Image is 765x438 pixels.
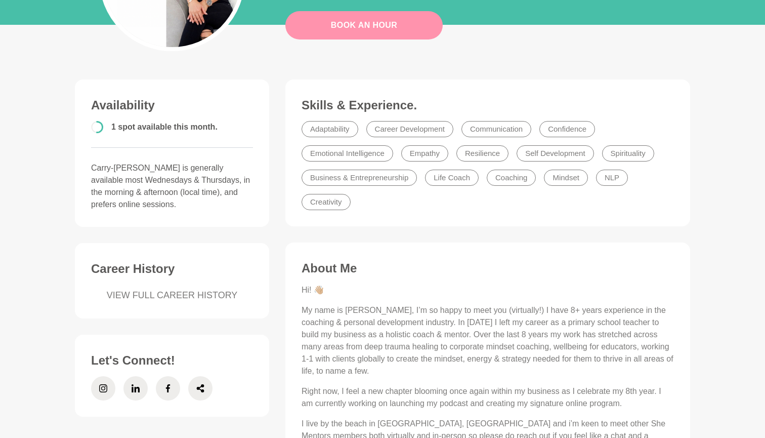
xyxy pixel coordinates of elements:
a: VIEW FULL CAREER HISTORY [91,289,253,302]
a: LinkedIn [123,376,148,401]
a: Book An Hour [285,11,443,39]
h3: About Me [302,261,674,276]
h3: Let's Connect! [91,353,253,368]
p: Carry-[PERSON_NAME] is generally available most Wednesdays & Thursdays, in the morning & afternoo... [91,162,253,211]
p: Hi! 👋🏼 [302,284,674,296]
p: My name is [PERSON_NAME], I’m so happy to meet you (virtually!) I have 8+ years experience in the... [302,304,674,377]
p: Right now, I feel a new chapter blooming once again within my business as I celebrate my 8th year... [302,385,674,410]
h3: Skills & Experience. [302,98,674,113]
h3: Career History [91,261,253,276]
h3: Availability [91,98,253,113]
a: Facebook [156,376,180,401]
a: Share [188,376,212,401]
span: 1 spot available this month. [111,123,218,131]
a: Instagram [91,376,115,401]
